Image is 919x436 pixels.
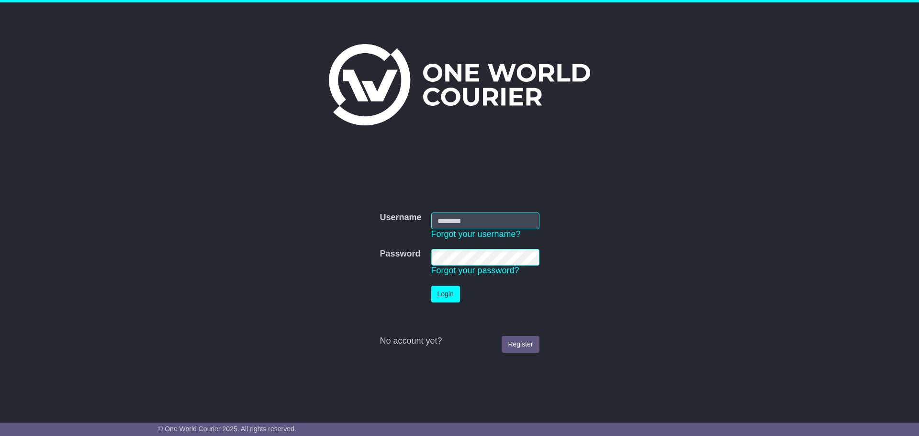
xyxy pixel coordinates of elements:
a: Forgot your password? [431,266,519,275]
label: Username [380,212,421,223]
a: Forgot your username? [431,229,521,239]
label: Password [380,249,420,259]
span: © One World Courier 2025. All rights reserved. [158,425,296,433]
a: Register [502,336,539,353]
div: No account yet? [380,336,539,347]
button: Login [431,286,460,302]
img: One World [329,44,590,125]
